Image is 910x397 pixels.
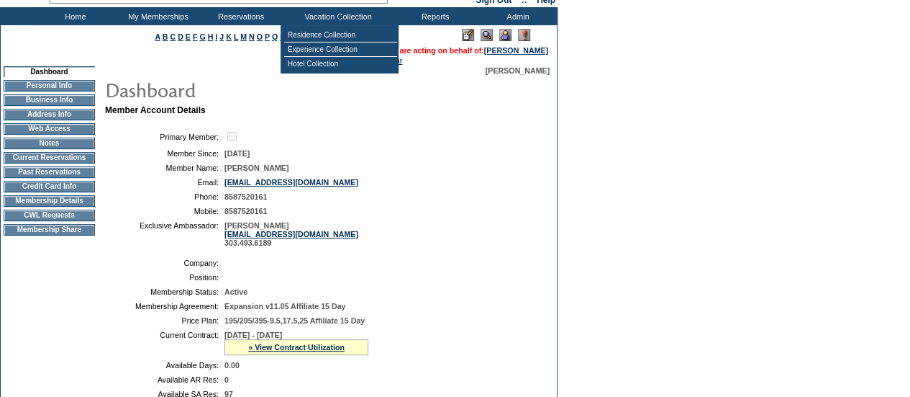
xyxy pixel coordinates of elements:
[284,28,397,43] td: Residence Collection
[234,32,238,41] a: L
[224,375,229,384] span: 0
[111,221,219,247] td: Exclusive Ambassador:
[111,192,219,201] td: Phone:
[226,32,232,41] a: K
[111,259,219,267] td: Company:
[499,29,511,41] img: Impersonate
[193,32,198,41] a: F
[475,7,558,25] td: Admin
[111,302,219,311] td: Membership Agreement:
[284,57,397,71] td: Hotel Collection
[111,316,219,325] td: Price Plan:
[383,46,548,55] span: You are acting on behalf of:
[111,273,219,282] td: Position:
[105,105,206,115] b: Member Account Details
[4,181,95,192] td: Credit Card Info
[4,138,95,149] td: Notes
[198,7,281,25] td: Reservations
[224,361,240,370] span: 0.00
[111,287,219,296] td: Membership Status:
[249,32,255,41] a: N
[224,164,288,172] span: [PERSON_NAME]
[104,75,392,104] img: pgTtlDashboard.gif
[4,210,95,221] td: CWL Requests
[4,224,95,236] td: Membership Share
[4,152,95,164] td: Current Reservations
[248,343,345,352] a: » View Contract Utilization
[170,32,176,41] a: C
[208,32,214,41] a: H
[163,32,168,41] a: B
[4,123,95,135] td: Web Access
[224,178,358,187] a: [EMAIL_ADDRESS][DOMAIN_NAME]
[224,207,267,215] span: 8587520161
[518,29,530,41] img: Log Concern/Member Elevation
[224,192,267,201] span: 8587520161
[257,32,263,41] a: O
[111,361,219,370] td: Available Days:
[462,29,474,41] img: Edit Mode
[111,207,219,215] td: Mobile:
[4,109,95,120] td: Address Info
[224,221,358,247] span: [PERSON_NAME] 303.493.6189
[224,230,358,238] a: [EMAIL_ADDRESS][DOMAIN_NAME]
[265,32,270,41] a: P
[219,32,224,41] a: J
[284,43,397,57] td: Experience Collection
[215,32,217,41] a: I
[178,32,183,41] a: D
[4,195,95,207] td: Membership Details
[486,66,550,75] span: [PERSON_NAME]
[186,32,191,41] a: E
[32,7,115,25] td: Home
[111,331,219,355] td: Current Contract:
[272,32,278,41] a: Q
[111,130,219,143] td: Primary Member:
[281,7,392,25] td: Vacation Collection
[199,32,205,41] a: G
[392,7,475,25] td: Reports
[155,32,160,41] a: A
[4,80,95,92] td: Personal Info
[111,149,219,158] td: Member Since:
[4,94,95,106] td: Business Info
[224,149,250,158] span: [DATE]
[224,287,247,296] span: Active
[224,302,345,311] span: Expansion v11.05 Affiliate 15 Day
[111,164,219,172] td: Member Name:
[224,331,282,339] span: [DATE] - [DATE]
[4,66,95,77] td: Dashboard
[240,32,247,41] a: M
[111,375,219,384] td: Available AR Res:
[481,29,493,41] img: View Mode
[224,316,365,325] span: 195/295/395-9.5,17.5,25 Affiliate 15 Day
[484,46,548,55] a: [PERSON_NAME]
[111,178,219,187] td: Email:
[115,7,198,25] td: My Memberships
[4,166,95,178] td: Past Reservations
